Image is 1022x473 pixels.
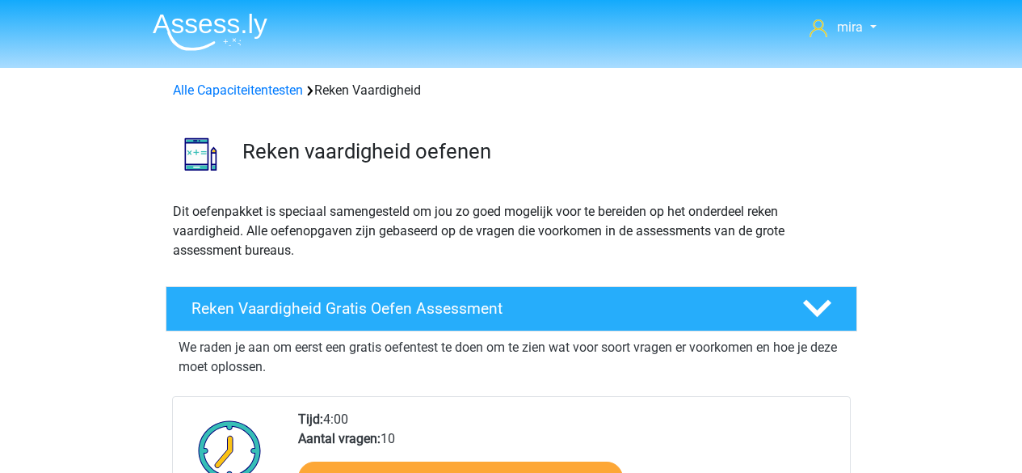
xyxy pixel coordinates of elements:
[298,412,323,427] b: Tijd:
[191,299,776,318] h4: Reken Vaardigheid Gratis Oefen Assessment
[837,19,863,35] span: mira
[173,202,850,260] p: Dit oefenpakket is speciaal samengesteld om jou zo goed mogelijk voor te bereiden op het onderdee...
[173,82,303,98] a: Alle Capaciteitentesten
[179,338,844,377] p: We raden je aan om eerst een gratis oefentest te doen om te zien wat voor soort vragen er voorkom...
[242,139,844,164] h3: Reken vaardigheid oefenen
[166,81,856,100] div: Reken Vaardigheid
[803,18,882,37] a: mira
[153,13,267,51] img: Assessly
[159,286,864,332] a: Reken Vaardigheid Gratis Oefen Assessment
[298,431,381,446] b: Aantal vragen:
[166,120,235,188] img: reken vaardigheid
